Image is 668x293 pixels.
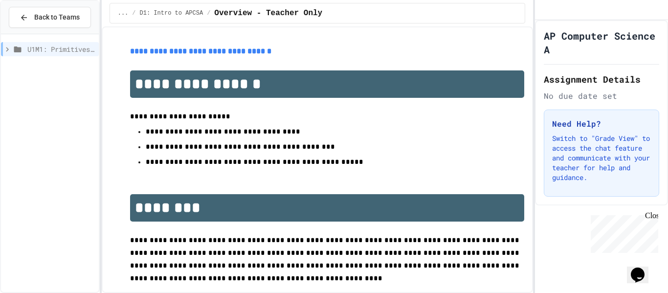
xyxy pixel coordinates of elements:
[552,134,651,182] p: Switch to "Grade View" to access the chat feature and communicate with your teacher for help and ...
[207,9,210,17] span: /
[544,90,659,102] div: No due date set
[627,254,658,283] iframe: chat widget
[118,9,129,17] span: ...
[544,29,659,56] h1: AP Computer Science A
[132,9,135,17] span: /
[544,72,659,86] h2: Assignment Details
[214,7,322,19] span: Overview - Teacher Only
[27,44,95,54] span: U1M1: Primitives, Variables, Basic I/O
[140,9,203,17] span: D1: Intro to APCSA
[9,7,91,28] button: Back to Teams
[587,211,658,253] iframe: chat widget
[34,12,80,23] span: Back to Teams
[552,118,651,130] h3: Need Help?
[4,4,67,62] div: Chat with us now!Close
